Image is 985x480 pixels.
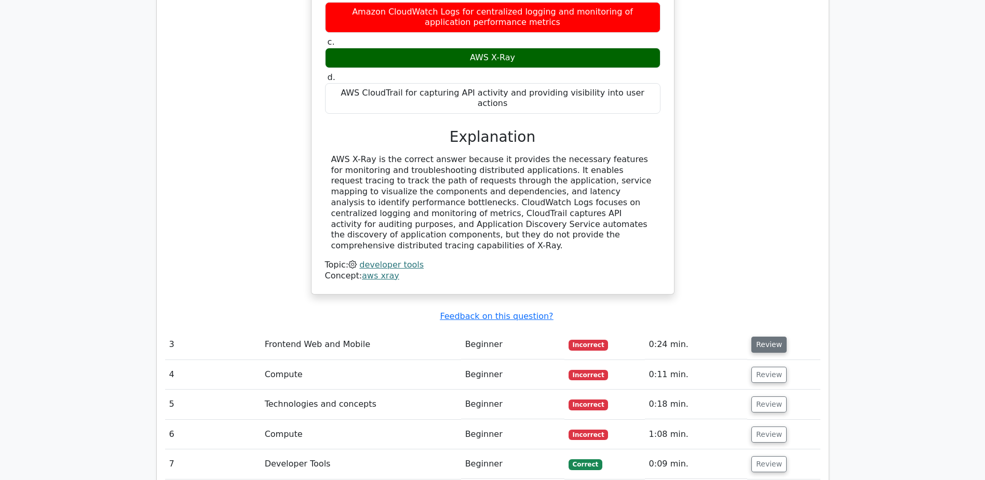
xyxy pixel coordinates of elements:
[331,128,654,146] h3: Explanation
[569,340,609,350] span: Incorrect
[359,260,424,270] a: developer tools
[645,330,748,359] td: 0:24 min.
[569,370,609,380] span: Incorrect
[165,449,261,479] td: 7
[461,360,564,390] td: Beginner
[328,72,335,82] span: d.
[165,420,261,449] td: 6
[362,271,399,281] a: aws xray
[461,420,564,449] td: Beginner
[165,330,261,359] td: 3
[325,271,660,282] div: Concept:
[751,396,787,412] button: Review
[331,154,654,251] div: AWS X-Ray is the correct answer because it provides the necessary features for monitoring and tro...
[461,330,564,359] td: Beginner
[325,83,660,114] div: AWS CloudTrail for capturing API activity and providing visibility into user actions
[751,337,787,353] button: Review
[328,37,335,47] span: c.
[261,449,461,479] td: Developer Tools
[569,399,609,410] span: Incorrect
[325,2,660,33] div: Amazon CloudWatch Logs for centralized logging and monitoring of application performance metrics
[569,430,609,440] span: Incorrect
[165,390,261,419] td: 5
[645,420,748,449] td: 1:08 min.
[569,459,602,470] span: Correct
[261,360,461,390] td: Compute
[645,449,748,479] td: 0:09 min.
[751,426,787,443] button: Review
[261,420,461,449] td: Compute
[261,330,461,359] td: Frontend Web and Mobile
[645,360,748,390] td: 0:11 min.
[325,260,660,271] div: Topic:
[165,360,261,390] td: 4
[461,390,564,419] td: Beginner
[461,449,564,479] td: Beginner
[751,367,787,383] button: Review
[440,311,553,321] a: Feedback on this question?
[645,390,748,419] td: 0:18 min.
[261,390,461,419] td: Technologies and concepts
[325,48,660,68] div: AWS X-Ray
[751,456,787,472] button: Review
